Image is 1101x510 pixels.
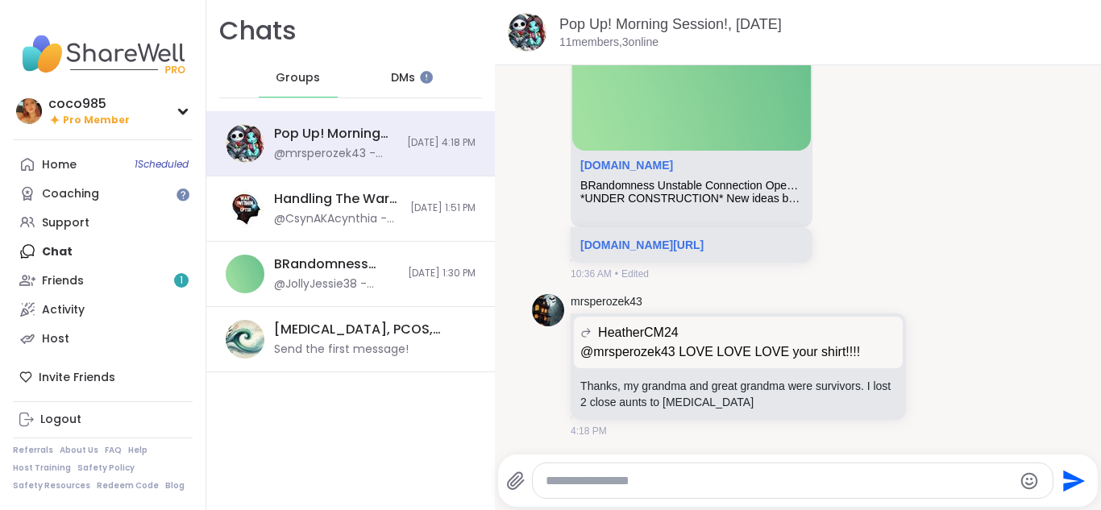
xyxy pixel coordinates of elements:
div: Coaching [42,186,99,202]
a: Pop Up! Morning Session!, [DATE] [559,16,782,32]
span: DMs [391,70,415,86]
a: Referrals [13,445,53,456]
div: Support [42,215,89,231]
a: Friends1 [13,266,193,295]
a: Host [13,324,193,353]
img: ShareWell Nav Logo [13,26,193,82]
p: Thanks, my grandma and great grandma were survivors. I lost 2 close aunts to [MEDICAL_DATA] [580,378,896,410]
div: BRandomness Unstable Connection Open Forum, [DATE] [274,255,398,273]
div: Send the first message! [274,342,409,358]
a: Safety Resources [13,480,90,491]
a: Host Training [13,462,71,474]
img: Pop Up! Morning Session!, Oct 07 [226,124,264,163]
img: Handling The War Within, Oct 07 [226,189,264,228]
a: Safety Policy [77,462,135,474]
div: @JollyJessie38 - @HeatherCM24 [URL][DOMAIN_NAME] [274,276,398,292]
button: Send [1053,462,1090,499]
span: HeatherCM24 [598,323,679,342]
div: coco985 [48,95,130,113]
textarea: Type your message [546,473,1013,489]
span: Pro Member [63,114,130,127]
div: BRandomness Unstable Connection Open Forum [580,179,803,193]
span: [DATE] 4:18 PM [407,136,476,150]
a: Activity [13,295,193,324]
a: Support [13,208,193,237]
a: Blog [165,480,185,491]
div: Pop Up! Morning Session!, [DATE] [274,125,397,143]
img: coco985 [16,98,42,124]
a: Logout [13,405,193,434]
div: @mrsperozek43 - Thanks, my grandma and great grandma were survivors. I lost 2 close aunts to [MED... [274,146,397,162]
span: Groups [276,70,320,86]
div: Handling The War Within, [DATE] [274,190,401,208]
div: *UNDER CONSTRUCTION* New ideas being built. Please excuse our dust. But we're still open buzzy be... [580,192,803,205]
a: Coaching [13,179,193,208]
div: Invite Friends [13,363,193,392]
img: https://sharewell-space-live.sfo3.digitaloceanspaces.com/user-generated/41cbd46f-f86f-4ef1-8cfd-7... [532,294,564,326]
img: Pop Up! Morning Session!, Oct 07 [508,13,546,52]
img: Endometriosis, PCOS, PMDD Support & Empowerment, Oct 06 [226,320,264,359]
div: Home [42,157,77,173]
span: 1 [180,274,183,288]
a: [DOMAIN_NAME][URL] [580,238,704,251]
span: 4:18 PM [571,424,607,438]
p: 11 members, 3 online [559,35,659,51]
div: Logout [40,412,81,428]
p: @mrsperozek43 LOVE LOVE LOVE your shirt!!!! [580,342,896,362]
div: Friends [42,273,84,289]
img: BRandomness Unstable Connection Open Forum, Oct 07 [226,255,264,293]
iframe: Spotlight [420,71,433,84]
span: [DATE] 1:51 PM [410,201,476,215]
span: [DATE] 1:30 PM [408,267,476,280]
div: Activity [42,302,85,318]
span: 10:36 AM [571,267,612,281]
div: @CsynAKAcynthia - so you are doing it to please her? [274,211,401,227]
a: Redeem Code [97,480,159,491]
a: About Us [60,445,98,456]
span: • [615,267,618,281]
span: 1 Scheduled [135,158,189,171]
h1: Chats [219,13,297,49]
a: mrsperozek43 [571,294,642,310]
div: [MEDICAL_DATA], PCOS, PMDD Support & Empowerment, [DATE] [274,321,466,338]
a: Home1Scheduled [13,150,193,179]
button: Emoji picker [1020,471,1039,491]
div: Host [42,331,69,347]
a: Attachment [580,159,673,172]
a: FAQ [105,445,122,456]
span: Edited [621,267,649,281]
a: Help [128,445,147,456]
iframe: Spotlight [177,189,189,201]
